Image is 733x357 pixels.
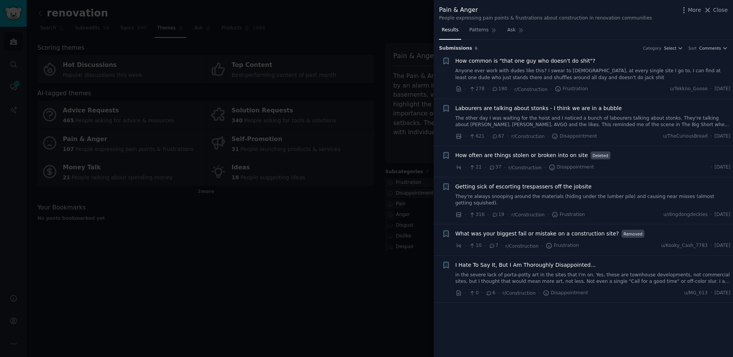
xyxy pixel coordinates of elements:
[715,86,730,92] span: [DATE]
[469,290,478,297] span: 0
[505,243,539,249] span: r/Construction
[715,242,730,249] span: [DATE]
[544,164,546,172] span: ·
[507,27,516,34] span: Ask
[511,212,544,217] span: r/Construction
[643,45,661,51] div: Category
[699,45,728,51] button: Comments
[439,15,652,22] div: People expressing pain points & frustrations about construction in renovation communities
[465,132,466,140] span: ·
[688,6,701,14] span: More
[439,45,472,52] span: Submission s
[663,133,708,140] span: u/TheCuriousBread
[455,151,588,159] span: How often are things stolen or broken into on site
[710,164,712,171] span: ·
[492,86,507,92] span: 190
[469,164,481,171] span: 21
[704,6,728,14] button: Close
[710,133,712,140] span: ·
[469,242,481,249] span: 10
[622,230,644,238] span: Removed
[715,133,730,140] span: [DATE]
[505,24,526,40] a: Ask
[467,24,499,40] a: Patterns
[547,211,549,219] span: ·
[489,242,498,249] span: 7
[439,5,652,15] div: Pain & Anger
[501,242,502,250] span: ·
[715,211,730,218] span: [DATE]
[465,242,466,250] span: ·
[507,211,509,219] span: ·
[710,242,712,249] span: ·
[489,164,501,171] span: 37
[541,242,543,250] span: ·
[699,45,721,51] span: Comments
[469,86,484,92] span: 278
[509,165,542,170] span: r/Construction
[684,290,707,297] span: u/MG_613
[664,211,708,218] span: u/dingdongdeckles
[455,57,596,65] a: How common is "that one guy who doesn't do shit"?
[715,290,730,297] span: [DATE]
[664,45,676,51] span: Select
[484,164,486,172] span: ·
[455,115,731,128] a: The other day I was waiting for the hoist and I noticed a bunch of labourers talking about stonks...
[688,45,697,51] div: Sort
[492,211,504,218] span: 19
[481,289,483,297] span: ·
[439,24,461,40] a: Results
[591,151,610,159] span: Deleted
[486,290,495,297] span: 6
[487,85,489,93] span: ·
[465,164,466,172] span: ·
[546,242,579,249] span: Frustration
[543,290,588,297] span: Disappointment
[550,85,552,93] span: ·
[502,290,536,296] span: r/Construction
[484,242,486,250] span: ·
[507,132,509,140] span: ·
[710,290,712,297] span: ·
[465,85,466,93] span: ·
[552,133,597,140] span: Disappointment
[664,45,683,51] button: Select
[455,183,592,191] a: Getting sick of escorting trespassers off the jobsite
[504,164,505,172] span: ·
[510,85,512,93] span: ·
[487,132,489,140] span: ·
[465,289,466,297] span: ·
[455,193,731,207] a: They're always snooping around the materials (hiding under the lumber pile) and causing near miss...
[710,211,712,218] span: ·
[661,242,708,249] span: u/Kooky_Cash_7783
[555,86,588,92] span: Frustration
[455,104,622,112] a: Labourers are talking about stonks - I think we are in a bubble
[511,134,544,139] span: r/Construction
[710,86,712,92] span: ·
[549,164,594,171] span: Disappointment
[455,230,619,238] a: What was your biggest fail or mistake on a construction site?
[715,164,730,171] span: [DATE]
[455,68,731,81] a: Anyone ever work with dudes like this? I swear to [DEMOGRAPHIC_DATA], at every single site I go t...
[469,27,488,34] span: Patterns
[455,272,731,285] a: in the severe lack of porta-potty art in the sites that I'm on. Yes, these are townhouse developm...
[670,86,708,92] span: u/Tekkno_Goose
[514,87,547,92] span: r/Construction
[465,211,466,219] span: ·
[547,132,549,140] span: ·
[538,289,540,297] span: ·
[487,211,489,219] span: ·
[469,133,484,140] span: 621
[498,289,500,297] span: ·
[680,6,701,14] button: More
[552,211,585,218] span: Frustration
[455,261,596,269] a: I Hate To Say It, But I Am Thoroughly Disappointed...
[713,6,728,14] span: Close
[442,27,459,34] span: Results
[469,211,484,218] span: 316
